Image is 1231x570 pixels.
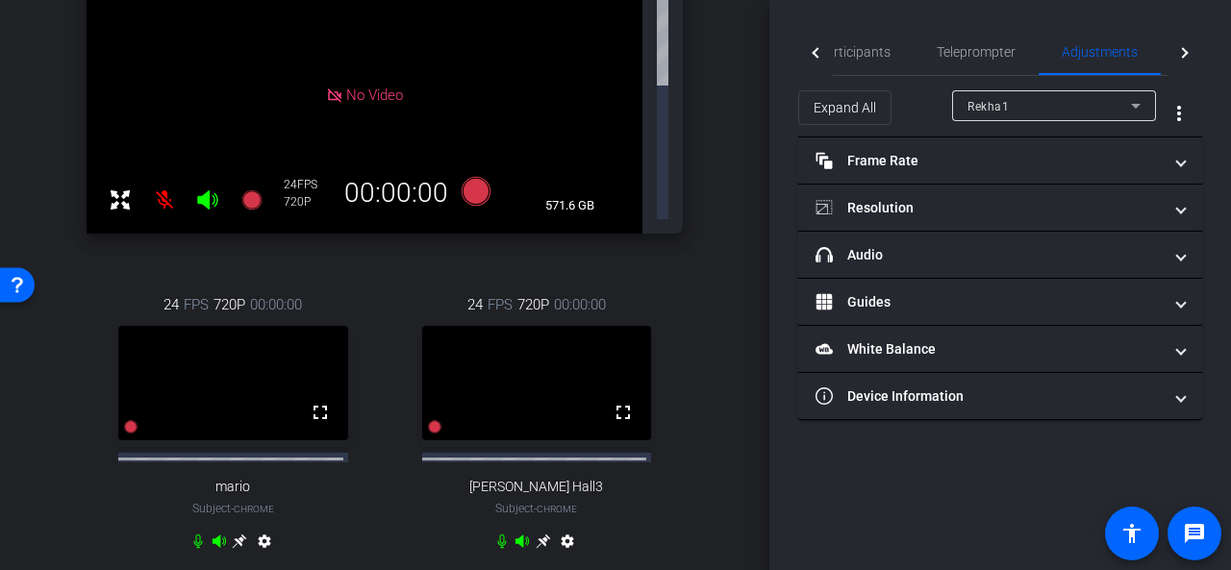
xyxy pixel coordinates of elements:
mat-panel-title: Audio [816,245,1162,265]
span: Rekha1 [967,100,1009,113]
button: Expand All [798,90,892,125]
span: - [231,502,234,515]
span: No Video [346,86,403,103]
mat-expansion-panel-header: Resolution [798,185,1202,231]
mat-panel-title: Guides [816,292,1162,312]
button: More Options for Adjustments Panel [1156,90,1202,136]
span: FPS [488,294,513,315]
mat-expansion-panel-header: Audio [798,232,1202,278]
span: Expand All [814,89,876,126]
mat-icon: message [1183,522,1206,545]
mat-expansion-panel-header: Guides [798,279,1202,325]
mat-icon: settings [556,533,579,557]
span: 24 [467,294,483,315]
span: Adjustments [1062,45,1138,59]
mat-icon: more_vert [1168,102,1191,125]
mat-expansion-panel-header: White Balance [798,326,1202,372]
mat-panel-title: Resolution [816,198,1162,218]
mat-icon: accessibility [1120,522,1143,545]
span: Chrome [537,504,577,514]
mat-expansion-panel-header: Frame Rate [798,137,1202,184]
mat-panel-title: Frame Rate [816,151,1162,171]
mat-panel-title: Device Information [816,386,1162,407]
span: 720P [517,294,549,315]
span: Subject [192,500,274,517]
div: 24 [284,177,332,192]
span: 720P [214,294,245,315]
span: - [534,502,537,515]
span: Chrome [234,504,274,514]
mat-icon: fullscreen [612,401,635,424]
mat-icon: settings [253,533,276,557]
mat-panel-title: White Balance [816,339,1162,359]
span: 00:00:00 [250,294,302,315]
span: FPS [297,178,317,191]
span: mario [215,479,250,495]
span: Teleprompter [937,45,1016,59]
span: [PERSON_NAME] Hall3 [469,479,603,495]
span: Subject [495,500,577,517]
mat-expansion-panel-header: Device Information [798,373,1202,419]
span: Participants [817,45,891,59]
span: 00:00:00 [554,294,606,315]
span: 571.6 GB [539,194,601,217]
span: FPS [184,294,209,315]
div: 00:00:00 [332,177,461,210]
mat-icon: fullscreen [309,401,332,424]
div: 720P [284,194,332,210]
span: 24 [163,294,179,315]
